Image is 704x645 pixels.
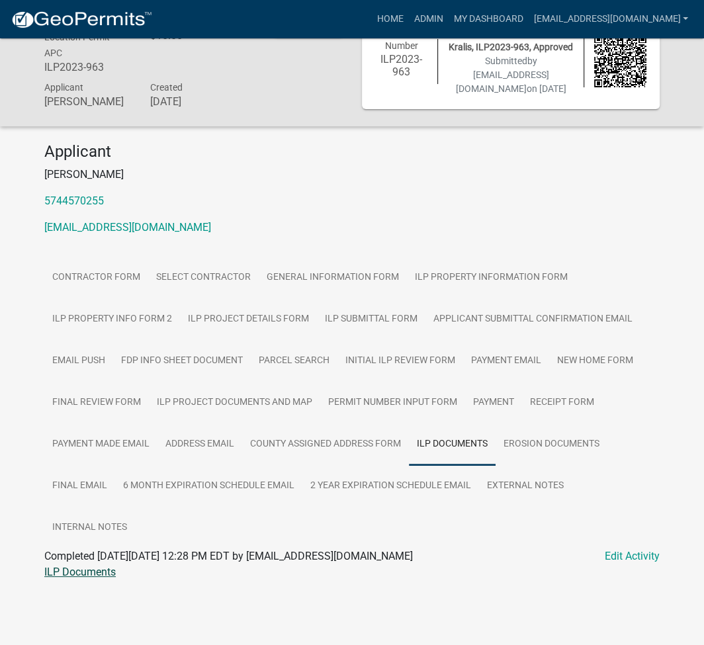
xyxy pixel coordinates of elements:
span: Applicant [44,82,83,93]
a: Erosion Documents [496,423,607,466]
h4: Applicant [44,142,660,161]
a: Initial ILP Review Form [337,340,463,382]
a: Select contractor [148,257,259,299]
span: Completed [DATE][DATE] 12:28 PM EDT by [EMAIL_ADDRESS][DOMAIN_NAME] [44,550,413,562]
a: Edit Activity [605,548,660,564]
span: Submitted on [DATE] [456,56,566,94]
a: Home [371,7,408,32]
a: Payment Email [463,340,549,382]
a: ILP Documents [44,566,116,578]
a: Permit Number Input Form [320,382,465,424]
a: ILP Project Documents and Map [149,382,320,424]
a: Address Email [157,423,242,466]
a: County Assigned Address Form [242,423,409,466]
a: [EMAIL_ADDRESS][DOMAIN_NAME] [44,221,211,234]
span: Created [150,82,183,93]
a: Email Push [44,340,113,382]
h6: [PERSON_NAME] [44,95,130,108]
a: [EMAIL_ADDRESS][DOMAIN_NAME] [528,7,693,32]
a: Internal Notes [44,507,135,549]
a: New Home Form [549,340,641,382]
a: Contractor Form [44,257,148,299]
a: 6 Month Expiration Schedule Email [115,465,302,507]
a: Final Email [44,465,115,507]
h6: ILP2023-963 [375,53,427,78]
h6: [DATE] [150,95,236,108]
a: ILP Property Information Form [407,257,576,299]
a: Applicant Submittal Confirmation Email [425,298,640,341]
a: FDP INFO Sheet Document [113,340,251,382]
a: Receipt Form [522,382,602,424]
a: General Information Form [259,257,407,299]
a: 2 Year Expiration Schedule Email [302,465,479,507]
span: by [EMAIL_ADDRESS][DOMAIN_NAME] [456,56,549,94]
a: Admin [408,7,448,32]
a: Parcel search [251,340,337,382]
a: ILP Property Info Form 2 [44,298,180,341]
a: External Notes [479,465,572,507]
a: 5744570255 [44,194,104,207]
a: ILP Submittal Form [317,298,425,341]
a: ILP Documents [409,423,496,466]
a: Payment Made Email [44,423,157,466]
h6: ILP2023-963 [44,61,130,73]
img: QR code [594,35,646,87]
a: ILP Project Details Form [180,298,317,341]
a: Final Review Form [44,382,149,424]
a: Payment [465,382,522,424]
a: My Dashboard [448,7,528,32]
span: Number [385,40,418,51]
p: [PERSON_NAME] [44,167,660,183]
